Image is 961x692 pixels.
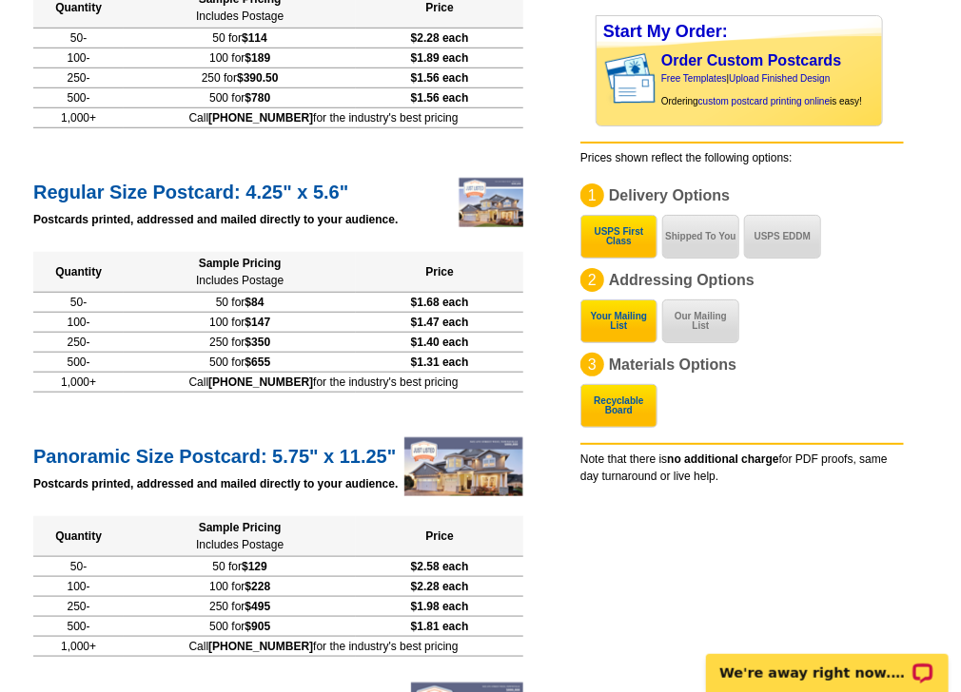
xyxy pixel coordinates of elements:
h2: Panoramic Size Postcard: 5.75" x 11.25" [33,440,523,468]
th: Quantity [33,252,124,293]
span: $905 [245,620,270,633]
td: Call for the industry's best pricing [124,372,523,392]
span: $2.58 each [411,560,469,573]
td: 100 for [124,48,356,67]
span: Includes Postage [196,10,284,23]
span: Includes Postage [196,538,284,551]
span: $350 [245,336,270,349]
span: $1.56 each [411,91,469,105]
a: Free Templates [661,73,727,84]
span: Materials Options [609,356,736,373]
span: $2.28 each [411,31,469,45]
span: $495 [245,600,270,613]
td: 50 for [124,292,356,312]
th: Quantity [33,516,124,557]
td: Call for the industry's best pricing [124,636,523,656]
td: 500- [33,616,124,636]
div: 3 [580,353,604,376]
td: 100 for [124,576,356,596]
td: 250- [33,67,124,87]
a: Upload Finished Design [729,73,830,84]
span: $780 [245,91,270,105]
th: Sample Pricing [124,516,356,557]
td: Call for the industry's best pricing [124,107,523,127]
td: 50 for [124,28,356,48]
b: [PHONE_NUMBER] [208,375,313,389]
th: Price [356,516,523,557]
td: 100- [33,48,124,67]
span: $228 [245,580,270,593]
td: 500 for [124,352,356,372]
span: $2.28 each [411,580,469,593]
span: Addressing Options [609,272,755,288]
button: Our Mailing List [662,299,739,343]
span: $1.89 each [411,51,469,65]
td: 100- [33,576,124,596]
span: $1.31 each [411,356,469,369]
img: post card showing stamp and address area [601,48,669,110]
span: $1.68 each [411,296,469,309]
button: USPS First Class [580,215,657,259]
span: $655 [245,356,270,369]
b: [PHONE_NUMBER] [208,640,313,653]
div: Start My Order: [597,16,882,48]
td: 250 for [124,332,356,352]
strong: Postcards printed, addressed and mailed directly to your audience. [33,213,398,226]
span: Includes Postage [196,274,284,287]
span: Prices shown reflect the following options: [580,151,793,164]
td: 500- [33,87,124,107]
a: custom postcard printing online [698,96,830,106]
td: 1,000+ [33,107,124,127]
b: [PHONE_NUMBER] [208,111,313,125]
td: 50- [33,556,124,576]
span: $129 [242,560,267,573]
h2: Regular Size Postcard: 4.25" x 5.6" [33,176,523,203]
td: 50 for [124,556,356,576]
strong: Postcards printed, addressed and mailed directly to your audience. [33,477,398,490]
span: | Ordering is easy! [661,73,862,106]
td: 250- [33,596,124,616]
td: 250 for [124,596,356,616]
span: $1.47 each [411,316,469,329]
th: Price [356,252,523,293]
td: 250- [33,332,124,352]
td: 50- [33,28,124,48]
td: 500- [33,352,124,372]
span: $1.40 each [411,336,469,349]
div: Note that there is for PDF proofs, same day turnaround or live help. [580,443,904,485]
span: $1.98 each [411,600,469,613]
span: $1.56 each [411,71,469,85]
img: background image for postcard [597,48,612,110]
span: Delivery Options [609,187,730,203]
td: 500 for [124,616,356,636]
span: $147 [245,316,270,329]
th: Sample Pricing [124,252,356,293]
td: 1,000+ [33,636,124,656]
td: 500 for [124,87,356,107]
b: no additional charge [667,452,778,466]
button: USPS EDDM [744,215,821,259]
div: 1 [580,183,604,207]
span: $189 [245,51,270,65]
span: $390.50 [237,71,278,85]
span: $114 [242,31,267,45]
span: $1.81 each [411,620,469,633]
td: 250 for [124,67,356,87]
a: Order Custom Postcards [661,52,841,68]
div: 2 [580,268,604,292]
td: 100 for [124,312,356,332]
button: Your Mailing List [580,299,657,343]
span: $84 [245,296,264,309]
button: Shipped To You [662,215,739,259]
td: 1,000+ [33,372,124,392]
button: Recyclable Board [580,384,657,428]
td: 100- [33,312,124,332]
iframe: LiveChat chat widget [694,632,961,692]
td: 50- [33,292,124,312]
